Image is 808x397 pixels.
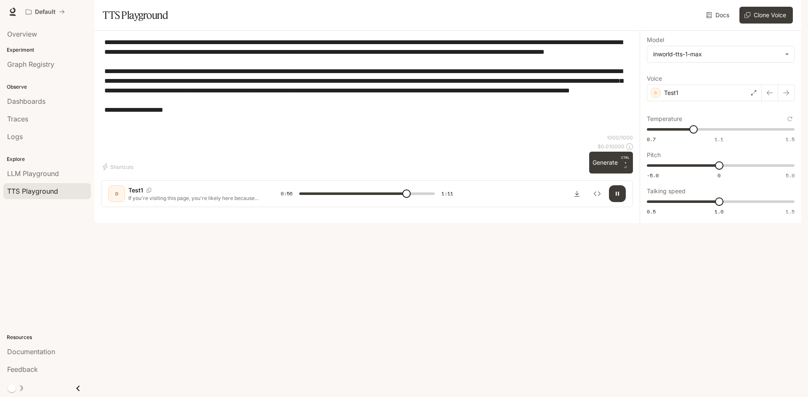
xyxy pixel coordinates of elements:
[785,114,795,124] button: Reset to default
[143,188,155,193] button: Copy Voice ID
[569,185,585,202] button: Download audio
[128,195,260,202] p: If you're visiting this page, you're likely here because you're searching for a random sentence. ...
[621,155,630,165] p: CTRL +
[739,7,793,24] button: Clone Voice
[786,136,795,143] span: 1.5
[589,152,633,174] button: GenerateCTRL +⏎
[715,208,723,215] span: 1.0
[647,172,659,179] span: -5.0
[647,188,686,194] p: Talking speed
[704,7,733,24] a: Docs
[621,155,630,170] p: ⏎
[786,208,795,215] span: 1.5
[647,208,656,215] span: 0.5
[589,185,606,202] button: Inspect
[718,172,720,179] span: 0
[22,3,69,20] button: All workspaces
[647,116,682,122] p: Temperature
[647,136,656,143] span: 0.7
[664,89,678,97] p: Test1
[110,187,123,200] div: D
[647,152,661,158] p: Pitch
[128,186,143,195] p: Test1
[101,160,137,174] button: Shortcuts
[647,46,794,62] div: inworld-tts-1-max
[715,136,723,143] span: 1.1
[103,7,168,24] h1: TTS Playground
[441,189,453,198] span: 1:11
[653,50,781,58] div: inworld-tts-1-max
[786,172,795,179] span: 5.0
[647,76,662,82] p: Voice
[647,37,664,43] p: Model
[281,189,292,198] span: 0:56
[35,8,56,16] p: Default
